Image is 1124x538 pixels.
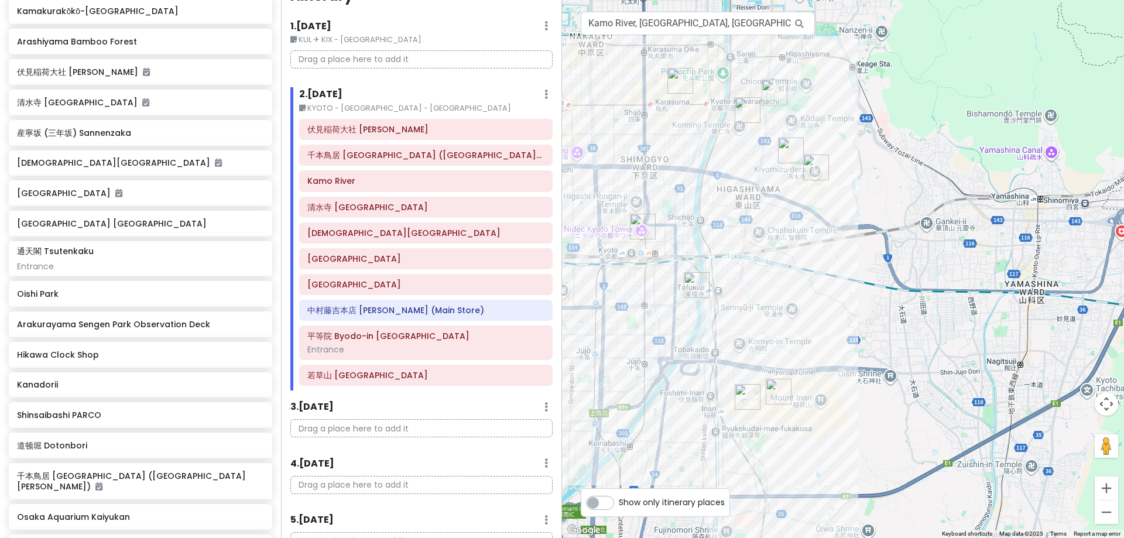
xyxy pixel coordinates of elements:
h6: 2 . [DATE] [299,88,342,101]
h6: 平等院 Byodo-in Hoodo [307,331,544,341]
div: Nidec Kyoto Tower [630,214,656,239]
button: Zoom in [1095,477,1118,500]
span: Map data ©2025 [999,530,1043,537]
a: Terms (opens in new tab) [1050,530,1067,537]
span: Show only itinerary places [619,496,725,509]
h6: Kanadorii [17,379,263,390]
h6: Arashiyama Bamboo Forest [17,36,263,47]
i: Added to itinerary [142,98,149,107]
h6: [GEOGRAPHIC_DATA] [GEOGRAPHIC_DATA] [17,218,263,229]
div: 産寧坂 (三年坂) Sannenzaka [778,138,804,163]
h6: 5 . [DATE] [290,514,334,526]
i: Added to itinerary [143,68,150,76]
h6: Oishi Park [17,289,263,299]
h6: 1 . [DATE] [290,20,331,33]
i: Added to itinerary [95,482,102,491]
h6: 伏見稲荷大社 [PERSON_NAME] [17,67,263,77]
h6: Nidec Kyoto Tower [307,279,544,290]
div: 花見小路 Hanamikoji Street [735,97,760,123]
div: 锦市场 Nishiki Market [667,68,693,94]
div: 伏見稲荷大社 Fushimi Inari Taisha [766,379,791,405]
button: Drag Pegman onto the map to open Street View [1095,434,1118,458]
h6: 3 . [DATE] [290,401,334,413]
button: Zoom out [1095,501,1118,524]
h6: Hikawa Clock Shop [17,349,263,360]
h6: 若草山 Mount Wakakusa [307,370,544,381]
h6: Kamo River [307,176,544,186]
h6: Shinsaibashi PARCO [17,410,263,420]
h6: 産寧坂 (三年坂) Sannenzaka [17,128,263,138]
h6: 道顿堀 Dotonbori [17,440,263,451]
a: Open this area in Google Maps (opens a new window) [565,523,604,538]
button: Map camera controls [1095,392,1118,416]
h6: [DEMOGRAPHIC_DATA][GEOGRAPHIC_DATA] [17,157,263,168]
h6: 花見小路 Hanamikoji Street [307,253,544,264]
div: 清水寺 Kiyomizu-dera [803,155,829,180]
i: Added to itinerary [215,159,222,167]
div: Entrance [17,261,263,272]
div: Entrance [307,344,544,355]
h6: 千本鳥居 [GEOGRAPHIC_DATA] ([GEOGRAPHIC_DATA][PERSON_NAME]) [17,471,263,492]
h6: 八坂神社 Yasaka Shrine [307,228,544,238]
p: Drag a place here to add it [290,419,553,437]
button: Keyboard shortcuts [942,530,992,538]
h6: 清水寺 Kiyomizu-dera [307,202,544,213]
h6: [GEOGRAPHIC_DATA] [17,188,263,198]
h6: 4 . [DATE] [290,458,334,470]
p: Drag a place here to add it [290,50,553,68]
div: 八坂神社 Yasaka Shrine [762,80,787,105]
div: Kamo River [684,272,710,298]
img: Google [565,523,604,538]
p: Drag a place here to add it [290,476,553,494]
div: 千本鳥居 Senbon Torii (Thousand Torii Gates) [735,384,760,410]
h6: 伏見稲荷大社 Fushimi Inari Taisha [307,124,544,135]
h6: 通天閣 Tsutenkaku [17,246,94,256]
small: KYOTO - [GEOGRAPHIC_DATA] - [GEOGRAPHIC_DATA] [299,102,553,114]
i: Added to itinerary [115,189,122,197]
h6: Kamakurakōkō-[GEOGRAPHIC_DATA] [17,6,263,16]
h6: Arakurayama Sengen Park Observation Deck [17,319,263,330]
a: Report a map error [1074,530,1120,537]
h6: 清水寺 [GEOGRAPHIC_DATA] [17,97,263,108]
h6: Osaka Aquarium Kaiyukan [17,512,263,522]
small: KUL ✈ KIX - [GEOGRAPHIC_DATA] [290,34,553,46]
h6: 中村藤吉本店 Nakamura Tokichi Honten (Main Store) [307,305,544,316]
input: Search a place [581,12,815,35]
h6: 千本鳥居 Senbon Torii (Thousand Torii Gates) [307,150,544,160]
